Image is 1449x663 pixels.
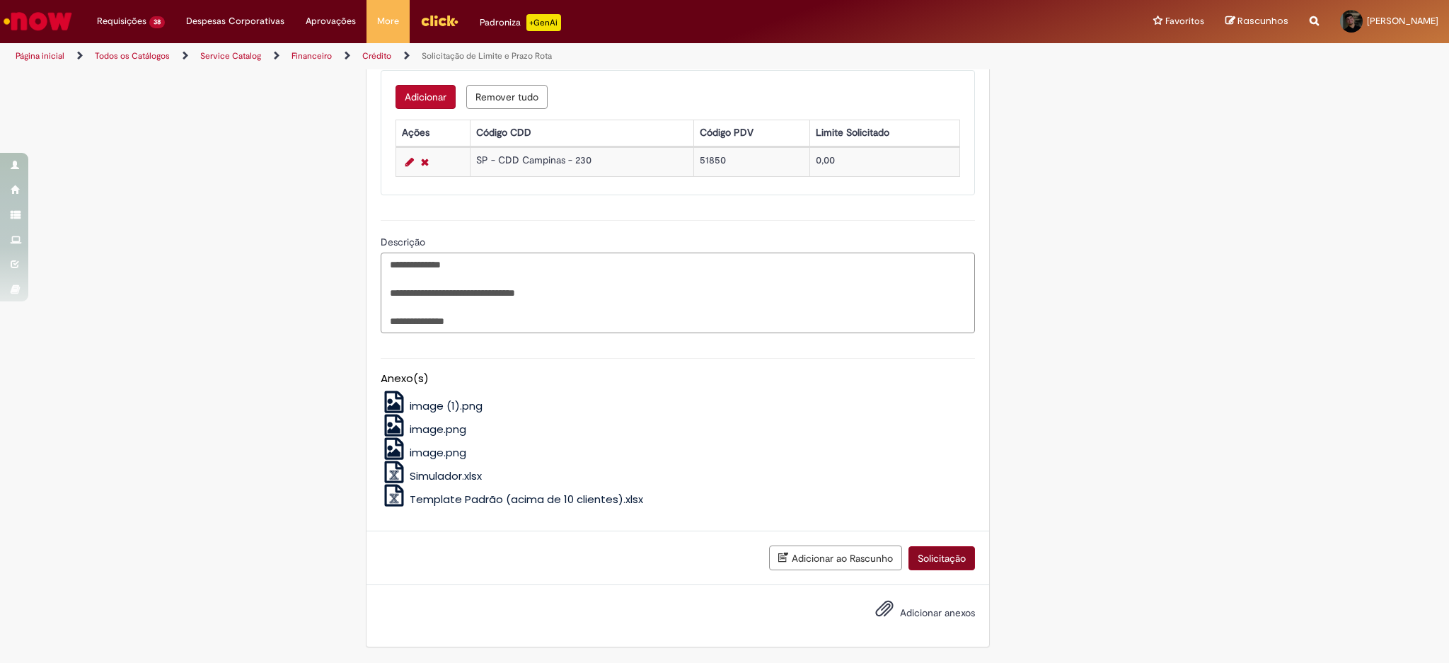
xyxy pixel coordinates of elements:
a: Editar Linha 1 [402,154,417,171]
a: Financeiro [291,50,332,62]
textarea: Descrição [381,253,975,333]
td: SP - CDD Campinas - 230 [471,147,694,176]
a: Página inicial [16,50,64,62]
span: Rascunhos [1237,14,1288,28]
span: Template Padrão (acima de 10 clientes).xlsx [410,492,643,507]
button: Adicionar ao Rascunho [769,546,902,570]
span: Adicionar anexos [900,607,975,620]
span: [PERSON_NAME] [1367,15,1438,27]
th: Limite Solicitado [809,120,959,146]
h5: Anexo(s) [381,373,975,385]
span: image.png [410,422,466,437]
a: Crédito [362,50,391,62]
img: click_logo_yellow_360x200.png [420,10,458,31]
p: +GenAi [526,14,561,31]
span: image (1).png [410,398,483,413]
button: Remove all rows for Crédito [466,85,548,109]
span: 38 [149,16,165,28]
button: Solicitação [908,546,975,570]
td: 0,00 [809,147,959,176]
a: image.png [381,445,467,460]
a: Service Catalog [200,50,261,62]
a: image (1).png [381,398,483,413]
a: image.png [381,422,467,437]
a: Template Padrão (acima de 10 clientes).xlsx [381,492,644,507]
span: Simulador.xlsx [410,468,482,483]
button: Add a row for Crédito [396,85,456,109]
a: Todos os Catálogos [95,50,170,62]
span: Despesas Corporativas [186,14,284,28]
th: Código CDD [471,120,694,146]
span: Requisições [97,14,146,28]
a: Rascunhos [1225,15,1288,28]
th: Código PDV [694,120,809,146]
div: Padroniza [480,14,561,31]
a: Simulador.xlsx [381,468,483,483]
a: Solicitação de Limite e Prazo Rota [422,50,552,62]
th: Ações [396,120,470,146]
img: ServiceNow [1,7,74,35]
span: Favoritos [1165,14,1204,28]
span: More [377,14,399,28]
a: Remover linha 1 [417,154,432,171]
td: 51850 [694,147,809,176]
span: image.png [410,445,466,460]
span: Aprovações [306,14,356,28]
button: Adicionar anexos [872,596,897,628]
span: Descrição [381,236,428,248]
ul: Trilhas de página [11,43,955,69]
